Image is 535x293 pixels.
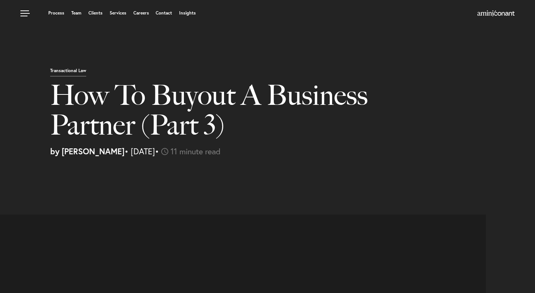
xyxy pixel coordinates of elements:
[161,148,168,155] img: icon-time-light.svg
[50,80,386,147] h1: How To Buyout A Business Partner (Part 3)
[88,11,103,15] a: Clients
[477,11,515,17] a: Home
[179,11,196,15] a: Insights
[171,146,221,157] span: 11 minute read
[477,10,515,16] img: Amini & Conant
[50,146,124,157] strong: by [PERSON_NAME]
[110,11,126,15] a: Services
[71,11,81,15] a: Team
[48,11,64,15] a: Process
[155,146,159,157] span: •
[50,147,529,155] p: • [DATE]
[156,11,172,15] a: Contact
[50,68,86,77] p: Transactional Law
[133,11,149,15] a: Careers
